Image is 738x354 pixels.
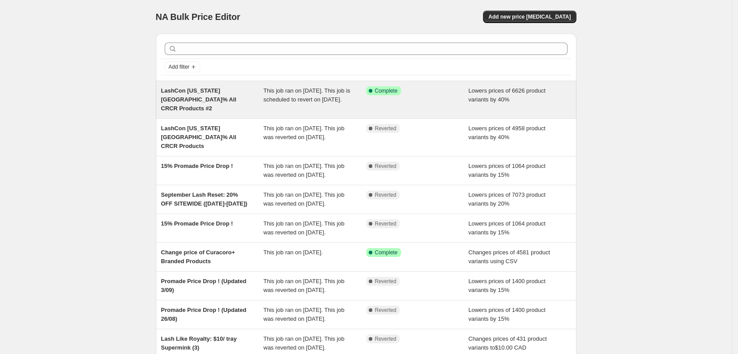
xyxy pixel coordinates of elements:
[161,191,247,207] span: September Lash Reset: 20% OFF SITEWIDE ([DATE]-[DATE])
[161,87,236,112] span: LashCon [US_STATE][GEOGRAPHIC_DATA]% All CRCR Products #2
[263,249,323,256] span: This job ran on [DATE].
[468,249,550,265] span: Changes prices of 4581 product variants using CSV
[375,87,398,94] span: Complete
[161,163,233,169] span: 15% Promade Price Drop !
[263,125,344,140] span: This job ran on [DATE]. This job was reverted on [DATE].
[263,278,344,293] span: This job ran on [DATE]. This job was reverted on [DATE].
[375,278,397,285] span: Reverted
[468,87,545,103] span: Lowers prices of 6626 product variants by 40%
[161,220,233,227] span: 15% Promade Price Drop !
[488,13,571,20] span: Add new price [MEDICAL_DATA]
[375,163,397,170] span: Reverted
[483,11,576,23] button: Add new price [MEDICAL_DATA]
[161,307,247,322] span: Promade Price Drop ! (Updated 26/08)
[468,278,545,293] span: Lowers prices of 1400 product variants by 15%
[375,335,397,342] span: Reverted
[468,191,545,207] span: Lowers prices of 7073 product variants by 20%
[161,125,236,149] span: LashCon [US_STATE][GEOGRAPHIC_DATA]% All CRCR Products
[468,307,545,322] span: Lowers prices of 1400 product variants by 15%
[263,335,344,351] span: This job ran on [DATE]. This job was reverted on [DATE].
[468,335,547,351] span: Changes prices of 431 product variants to
[263,307,344,322] span: This job ran on [DATE]. This job was reverted on [DATE].
[169,63,189,70] span: Add filter
[495,344,526,351] span: $10.00 CAD
[165,62,200,72] button: Add filter
[375,249,398,256] span: Complete
[263,87,350,103] span: This job ran on [DATE]. This job is scheduled to revert on [DATE].
[161,249,235,265] span: Change price of Curacoro+ Branded Products
[263,163,344,178] span: This job ran on [DATE]. This job was reverted on [DATE].
[375,220,397,227] span: Reverted
[468,220,545,236] span: Lowers prices of 1064 product variants by 15%
[375,125,397,132] span: Reverted
[161,335,237,351] span: Lash Like Royalty: $10/ tray Supermink (3)
[263,191,344,207] span: This job ran on [DATE]. This job was reverted on [DATE].
[375,307,397,314] span: Reverted
[161,278,247,293] span: Promade Price Drop ! (Updated 3/09)
[263,220,344,236] span: This job ran on [DATE]. This job was reverted on [DATE].
[468,125,545,140] span: Lowers prices of 4958 product variants by 40%
[375,191,397,198] span: Reverted
[156,12,240,22] span: NA Bulk Price Editor
[468,163,545,178] span: Lowers prices of 1064 product variants by 15%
